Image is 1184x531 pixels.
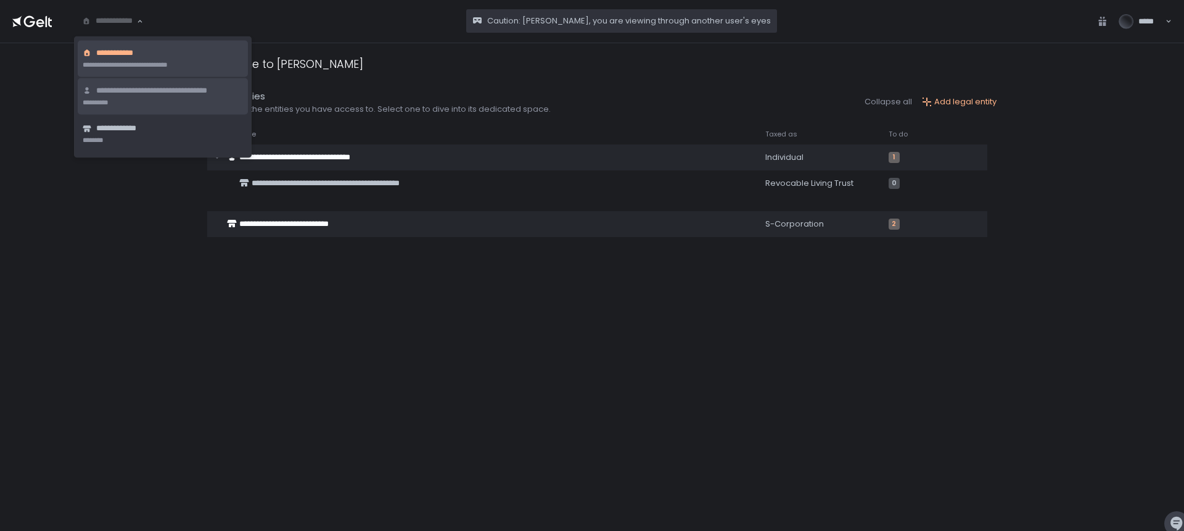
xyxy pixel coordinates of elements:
[765,219,874,230] div: S-Corporation
[889,152,900,163] span: 1
[207,90,551,104] div: Your entities
[922,96,997,107] button: Add legal entity
[889,130,908,139] span: To do
[207,56,363,72] div: Welcome to [PERSON_NAME]
[765,130,797,139] span: Taxed as
[765,152,874,163] div: Individual
[865,96,912,107] button: Collapse all
[487,15,771,27] span: Caution: [PERSON_NAME], you are viewing through another user's eyes
[889,178,900,189] span: 0
[765,178,874,189] div: Revocable Living Trust
[889,219,900,230] span: 2
[82,15,136,27] input: Search for option
[207,104,551,115] div: Below are the entities you have access to. Select one to dive into its dedicated space.
[74,8,143,34] div: Search for option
